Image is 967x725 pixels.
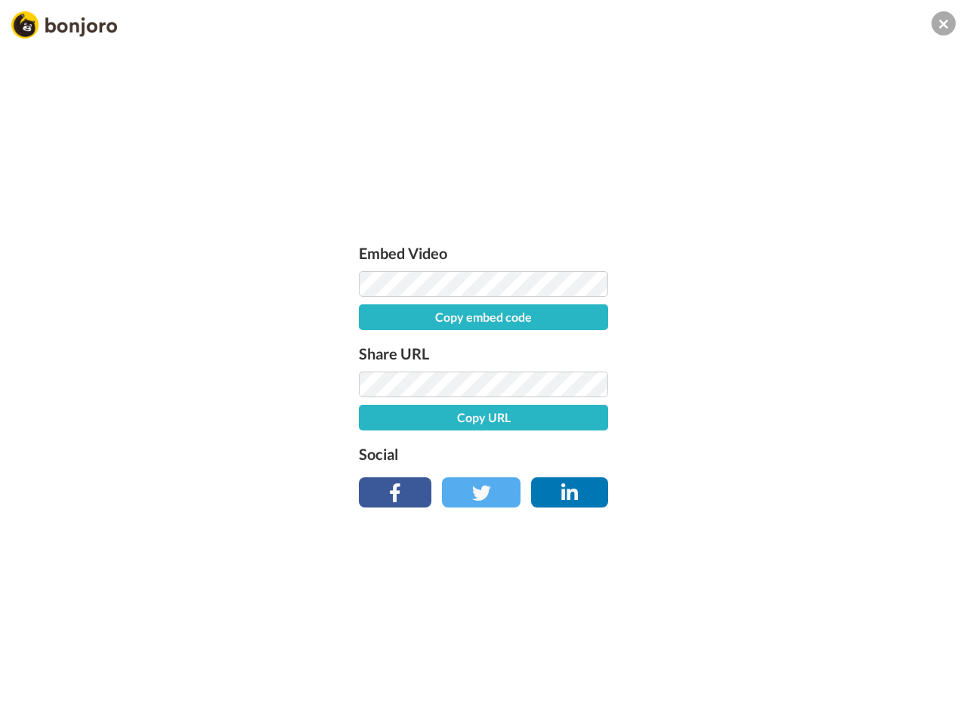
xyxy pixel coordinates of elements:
[359,241,608,265] label: Embed Video
[11,11,117,39] img: Bonjoro Logo
[359,405,608,430] button: Copy URL
[359,341,608,366] label: Share URL
[359,304,608,330] button: Copy embed code
[359,442,608,466] label: Social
